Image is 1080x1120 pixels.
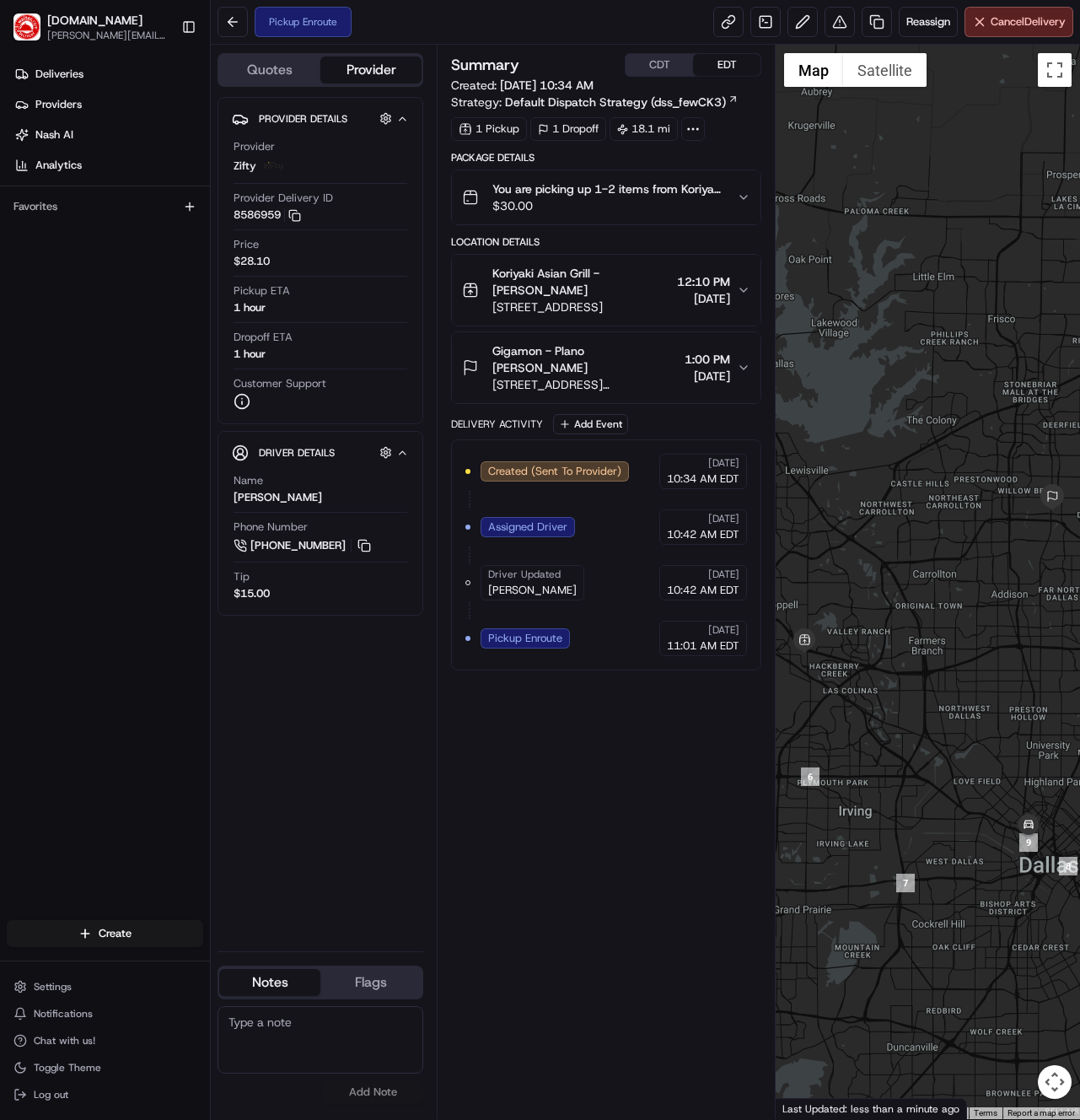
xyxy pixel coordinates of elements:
img: zifty-logo-trans-sq.png [263,156,283,176]
a: Analytics [7,152,210,179]
span: Deliveries [35,67,83,82]
button: [PERSON_NAME][EMAIL_ADDRESS][PERSON_NAME][DOMAIN_NAME] [47,29,168,42]
div: Strategy: [451,94,739,110]
span: $30.00 [492,197,723,214]
div: 1 Pickup [451,117,527,141]
span: Default Dispatch Strategy (dss_fewCK3) [505,94,726,110]
span: [DATE] [708,568,739,581]
span: $28.10 [234,254,270,269]
div: Package Details [451,151,761,164]
span: 12:10 PM [677,273,730,290]
button: Provider [320,57,422,83]
button: Koriyaki Asian Grill - [PERSON_NAME][STREET_ADDRESS]12:10 PM[DATE] [452,255,760,326]
h3: Summary [451,57,519,73]
span: [DATE] [708,512,739,525]
a: [PHONE_NUMBER] [234,536,373,555]
div: Last Updated: less than a minute ago [776,1098,967,1119]
div: 8 [1059,857,1077,875]
div: 1 Dropoff [530,117,606,141]
a: Nash AI [7,121,210,148]
span: 1:00 PM [685,351,730,368]
button: Quotes [219,57,320,83]
span: Tip [234,569,250,584]
span: [PHONE_NUMBER] [250,538,346,553]
a: Terms [974,1108,997,1117]
span: [STREET_ADDRESS][PERSON_NAME] [492,376,678,393]
span: Providers [35,97,82,112]
div: 1 hour [234,300,266,315]
span: Created (Sent To Provider) [488,464,621,479]
button: Map camera controls [1038,1065,1072,1099]
button: CancelDelivery [964,7,1073,37]
span: Notifications [34,1007,93,1020]
button: Show satellite imagery [843,53,927,87]
div: Location Details [451,235,761,249]
button: Log out [7,1083,203,1107]
span: Phone Number [234,520,308,535]
button: Gigamon - Plano [PERSON_NAME][STREET_ADDRESS][PERSON_NAME]1:00 PM[DATE] [452,332,760,403]
button: Reassign [899,7,958,37]
button: Add Event [553,414,628,434]
button: [DOMAIN_NAME] [47,12,142,29]
span: Pickup ETA [234,283,290,299]
span: Price [234,237,259,252]
a: Default Dispatch Strategy (dss_fewCK3) [505,94,739,110]
span: Provider Details [259,112,347,126]
div: Favorites [7,193,203,220]
button: Settings [7,975,203,999]
img: Waiter.com [13,13,40,40]
div: 9 [1019,833,1038,852]
span: [DATE] [677,290,730,307]
span: Gigamon - Plano [PERSON_NAME] [492,342,678,376]
span: Nash AI [35,127,73,143]
span: Koriyaki Asian Grill - [PERSON_NAME] [492,265,670,299]
button: Toggle fullscreen view [1038,53,1072,87]
span: Zifty [234,159,256,174]
button: Notes [219,969,320,996]
span: [DATE] 10:34 AM [500,78,594,93]
span: Pickup Enroute [488,631,562,646]
button: Notifications [7,1002,203,1026]
span: Provider Delivery ID [234,191,333,206]
div: Delivery Activity [451,417,543,431]
span: Driver Details [259,446,335,460]
span: Analytics [35,158,82,173]
button: Flags [320,969,422,996]
button: Driver Details [232,439,409,466]
button: Waiter.com[DOMAIN_NAME][PERSON_NAME][EMAIL_ADDRESS][PERSON_NAME][DOMAIN_NAME] [7,7,175,47]
span: You are picking up 1-2 items from Koriyaki Asian Grill to deliver to the 4TH FLOOR KITCHEN at [ST... [492,180,723,197]
span: Customer Support [234,376,326,391]
span: Assigned Driver [488,520,567,535]
span: 10:42 AM EDT [667,527,739,542]
button: EDT [693,54,760,76]
span: 11:01 AM EDT [667,638,739,654]
a: Open this area in Google Maps (opens a new window) [780,1097,836,1119]
span: Create [99,926,132,941]
span: Created: [451,77,594,94]
span: [DATE] [708,456,739,470]
div: 18.1 mi [610,117,678,141]
span: [DATE] [708,623,739,637]
a: Providers [7,91,210,118]
span: [DATE] [685,368,730,385]
button: CDT [626,54,693,76]
span: Dropoff ETA [234,330,293,345]
span: Name [234,473,263,488]
button: Provider Details [232,105,409,132]
span: Cancel Delivery [991,14,1066,30]
span: Settings [34,980,72,993]
span: Chat with us! [34,1034,95,1047]
button: Toggle Theme [7,1056,203,1080]
div: [PERSON_NAME] [234,490,322,505]
span: [PERSON_NAME] [488,583,577,598]
button: Chat with us! [7,1029,203,1053]
button: Create [7,920,203,947]
span: Reassign [906,14,950,30]
div: $15.00 [234,586,270,601]
span: [STREET_ADDRESS] [492,299,670,315]
span: Driver Updated [488,568,561,581]
button: You are picking up 1-2 items from Koriyaki Asian Grill to deliver to the 4TH FLOOR KITCHEN at [ST... [452,170,760,224]
span: Log out [34,1088,68,1101]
